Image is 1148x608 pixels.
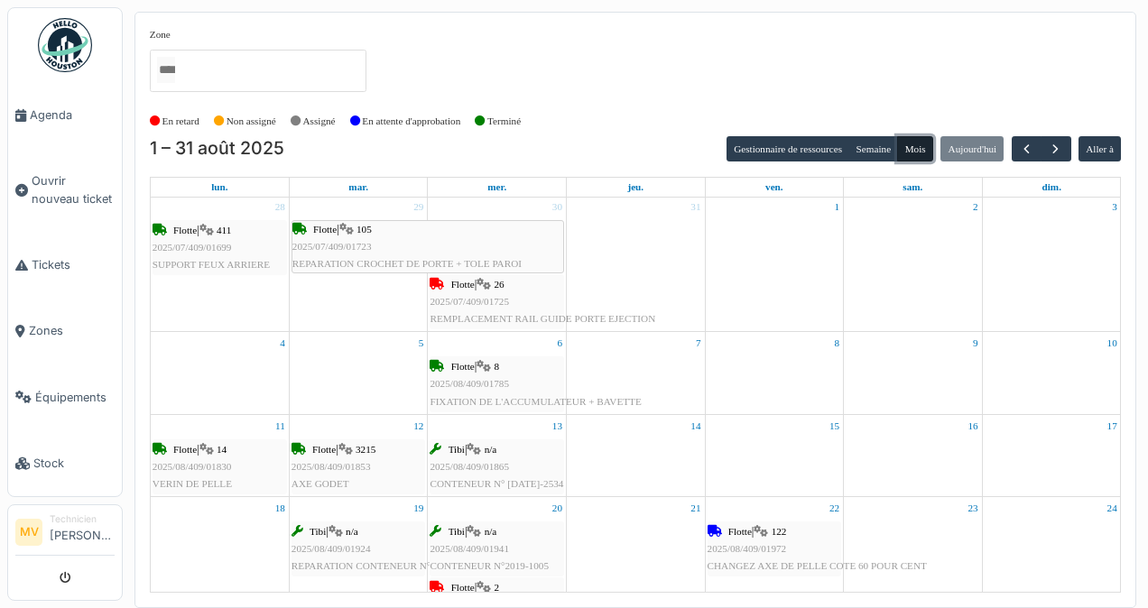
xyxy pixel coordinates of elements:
span: SUPPORT FEUX ARRIERE [153,259,270,270]
label: Assigné [303,114,336,129]
div: | [153,222,270,274]
div: | [292,523,487,576]
a: 31 juillet 2025 [687,196,704,218]
a: mercredi [484,178,510,197]
a: 8 août 2025 [831,332,844,355]
a: 10 août 2025 [1104,332,1121,355]
span: 8 [495,361,500,372]
a: MV Technicien[PERSON_NAME] [15,512,115,556]
td: 16 août 2025 [844,414,983,496]
div: | [292,221,563,273]
a: 28 juillet 2025 [272,196,289,218]
a: 5 août 2025 [415,332,428,355]
a: dimanche [1039,178,1065,197]
a: Équipements [8,364,122,430]
span: Flotte [451,361,475,372]
div: | [430,523,549,576]
td: 15 août 2025 [705,414,844,496]
td: 10 août 2025 [982,332,1121,414]
label: Terminé [487,114,521,129]
span: Flotte [451,279,475,290]
a: 30 juillet 2025 [549,196,566,218]
span: CHANGEZ AXE DE PELLE COTE 60 POUR CENT [708,560,927,571]
span: Tibi [449,526,465,537]
td: 31 juillet 2025 [566,196,705,332]
a: 4 août 2025 [276,332,289,355]
button: Aller à [1079,136,1121,161]
span: Tibi [310,526,326,537]
a: 13 août 2025 [549,415,566,438]
div: | [430,358,641,410]
div: | [430,441,563,493]
span: 2025/07/409/01723 [292,241,372,252]
span: AXE GODET [292,478,349,489]
td: 3 août 2025 [982,196,1121,332]
a: 1 août 2025 [831,196,844,218]
a: Stock [8,430,122,496]
span: 2 [495,582,500,593]
span: 122 [772,526,787,537]
span: n/a [485,444,497,455]
a: 21 août 2025 [687,497,704,520]
a: 12 août 2025 [410,415,427,438]
a: vendredi [762,178,787,197]
td: 5 août 2025 [289,332,428,414]
td: 17 août 2025 [982,414,1121,496]
span: CONTENEUR N°2019-1005 [430,560,549,571]
a: mardi [345,178,372,197]
a: samedi [899,178,926,197]
div: | [430,276,655,328]
input: Tous [157,57,175,83]
span: 26 [495,279,505,290]
td: 1 août 2025 [705,196,844,332]
label: En retard [162,114,199,129]
li: [PERSON_NAME] [50,512,115,551]
td: 13 août 2025 [428,414,567,496]
span: REPARATION CROCHET DE PORTE + TOLE PAROI [292,258,522,269]
span: Tibi [449,444,465,455]
a: 22 août 2025 [826,497,843,520]
div: Technicien [50,512,115,526]
span: 2025/08/409/01941 [430,543,509,554]
span: Flotte [312,444,336,455]
a: 20 août 2025 [549,497,566,520]
a: 23 août 2025 [964,497,981,520]
td: 4 août 2025 [151,332,290,414]
a: 7 août 2025 [692,332,705,355]
a: 11 août 2025 [272,415,289,438]
span: 2025/08/409/01785 [430,378,509,389]
li: MV [15,519,42,546]
span: 2025/08/409/01924 [292,543,371,554]
span: Flotte [451,582,475,593]
td: 28 juillet 2025 [151,196,290,332]
a: Tickets [8,232,122,298]
span: Zones [29,322,115,339]
label: Zone [150,27,171,42]
span: Flotte [728,526,752,537]
div: | [708,523,927,576]
span: 2025/08/409/01830 [153,461,232,472]
span: Stock [33,455,115,472]
a: 3 août 2025 [1108,196,1121,218]
a: 2 août 2025 [969,196,982,218]
a: 17 août 2025 [1104,415,1121,438]
td: 7 août 2025 [566,332,705,414]
span: REMPLACEMENT RAIL GUIDE PORTE EJECTION [430,313,655,324]
span: 3215 [356,444,375,455]
span: Tickets [32,256,115,273]
a: Ouvrir nouveau ticket [8,148,122,232]
button: Gestionnaire de ressources [727,136,849,161]
button: Suivant [1041,136,1070,162]
button: Semaine [848,136,898,161]
a: lundi [208,178,231,197]
td: 6 août 2025 [428,332,567,414]
td: 12 août 2025 [289,414,428,496]
span: Flotte [173,444,197,455]
td: 2 août 2025 [844,196,983,332]
div: | [153,441,232,493]
h2: 1 – 31 août 2025 [150,138,284,160]
span: FIXATION DE L'ACCUMULATEUR + BAVETTE [430,396,641,407]
span: Équipements [35,389,115,406]
span: VERIN DE PELLE [153,478,232,489]
td: 9 août 2025 [844,332,983,414]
